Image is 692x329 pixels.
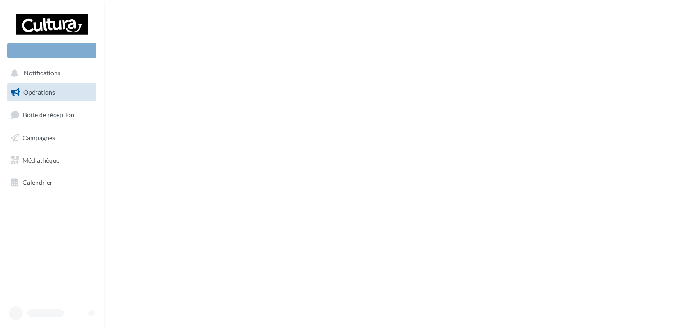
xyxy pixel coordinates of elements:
a: Boîte de réception [5,105,98,124]
a: Calendrier [5,173,98,192]
span: Campagnes [23,134,55,142]
span: Médiathèque [23,156,59,164]
span: Opérations [23,88,55,96]
span: Notifications [24,69,60,77]
span: Boîte de réception [23,111,74,119]
a: Opérations [5,83,98,102]
div: Nouvelle campagne [7,43,96,58]
a: Campagnes [5,128,98,147]
a: Médiathèque [5,151,98,170]
span: Calendrier [23,178,53,186]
